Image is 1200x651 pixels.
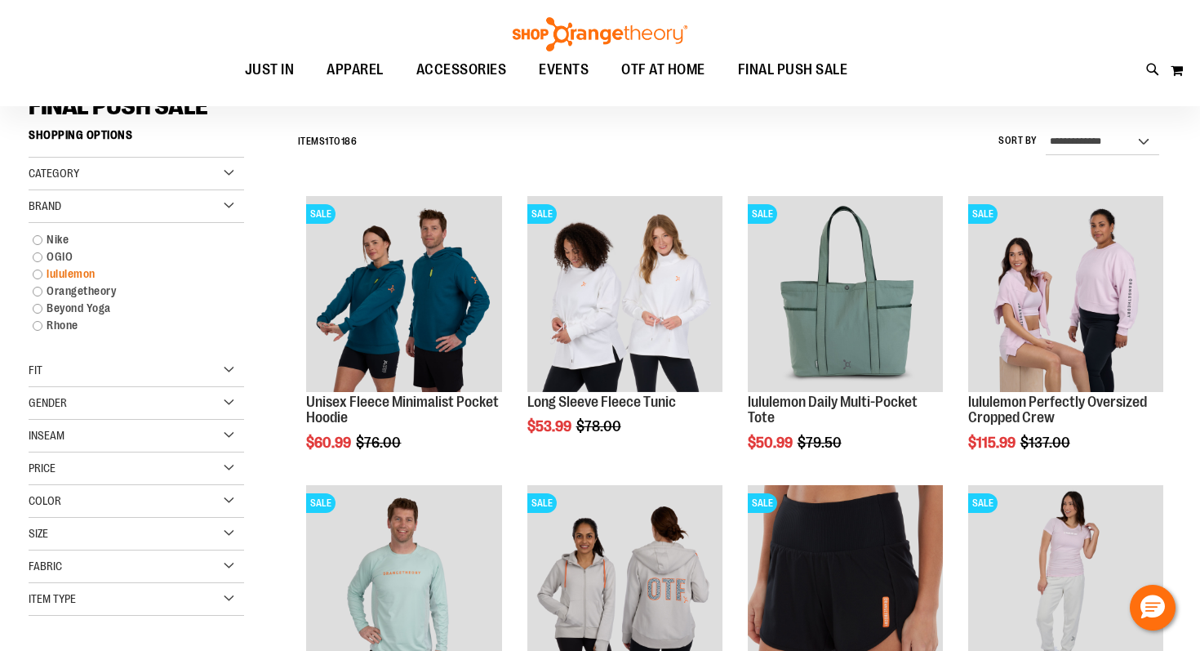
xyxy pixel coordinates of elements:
[522,51,605,89] a: EVENTS
[527,418,574,435] span: $53.99
[298,188,509,493] div: product
[341,136,358,147] span: 186
[576,418,624,435] span: $78.00
[29,121,244,158] strong: Shopping Options
[306,204,336,224] span: SALE
[960,188,1171,493] div: product
[310,51,400,89] a: APPAREL
[968,394,1147,426] a: lululemon Perfectly Oversized Cropped Crew
[229,51,311,89] a: JUST IN
[306,435,353,451] span: $60.99
[968,204,998,224] span: SALE
[527,493,557,513] span: SALE
[968,435,1018,451] span: $115.99
[748,196,943,391] img: lululemon Daily Multi-Pocket Tote
[527,196,722,394] a: Product image for Fleece Long SleeveSALE
[24,231,231,248] a: Nike
[527,196,722,391] img: Product image for Fleece Long Sleeve
[519,188,731,476] div: product
[24,317,231,334] a: Rhone
[29,494,61,507] span: Color
[29,461,56,475] span: Price
[1130,585,1176,631] button: Hello, have a question? Let’s chat.
[306,394,499,426] a: Unisex Fleece Minimalist Pocket Hoodie
[306,196,501,391] img: Unisex Fleece Minimalist Pocket Hoodie
[740,188,951,493] div: product
[998,134,1038,148] label: Sort By
[298,129,358,154] h2: Items to
[968,196,1163,394] a: lululemon Perfectly Oversized Cropped CrewSALE
[24,265,231,283] a: lululemon
[306,196,501,394] a: Unisex Fleece Minimalist Pocket HoodieSALE
[621,51,705,88] span: OTF AT HOME
[722,51,864,88] a: FINAL PUSH SALE
[29,92,208,120] span: FINAL PUSH SALE
[748,204,777,224] span: SALE
[539,51,589,88] span: EVENTS
[29,592,76,605] span: Item Type
[29,429,64,442] span: Inseam
[245,51,295,88] span: JUST IN
[510,17,690,51] img: Shop Orangetheory
[1020,435,1073,451] span: $137.00
[416,51,507,88] span: ACCESSORIES
[738,51,848,88] span: FINAL PUSH SALE
[325,136,329,147] span: 1
[306,493,336,513] span: SALE
[968,196,1163,391] img: lululemon Perfectly Oversized Cropped Crew
[327,51,384,88] span: APPAREL
[29,167,79,180] span: Category
[605,51,722,89] a: OTF AT HOME
[748,493,777,513] span: SALE
[29,396,67,409] span: Gender
[748,196,943,394] a: lululemon Daily Multi-Pocket ToteSALE
[29,560,62,573] span: Fabric
[24,283,231,300] a: Orangetheory
[748,394,918,426] a: lululemon Daily Multi-Pocket Tote
[748,435,795,451] span: $50.99
[24,300,231,317] a: Beyond Yoga
[356,435,403,451] span: $76.00
[968,493,998,513] span: SALE
[798,435,844,451] span: $79.50
[29,527,48,540] span: Size
[24,248,231,265] a: OGIO
[29,363,42,377] span: Fit
[527,394,676,410] a: Long Sleeve Fleece Tunic
[29,199,61,212] span: Brand
[527,204,557,224] span: SALE
[400,51,523,89] a: ACCESSORIES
